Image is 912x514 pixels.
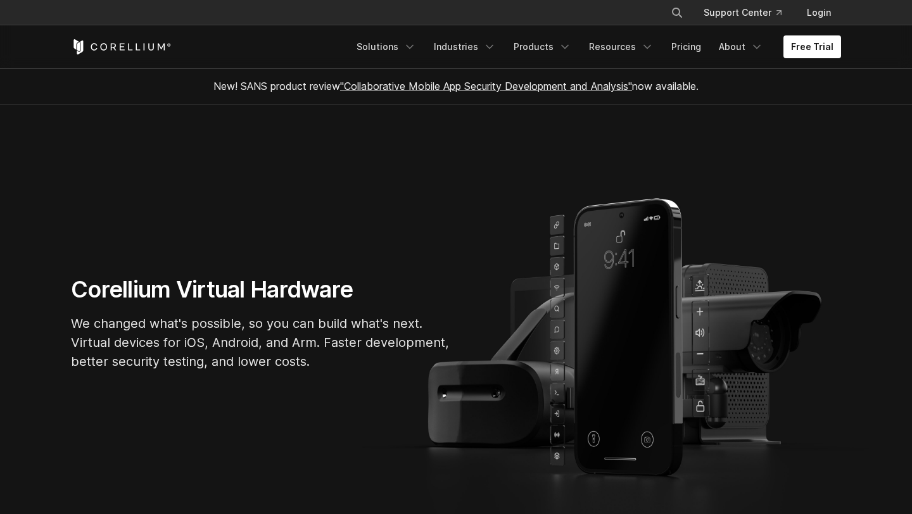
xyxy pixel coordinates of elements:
[797,1,841,24] a: Login
[71,39,172,54] a: Corellium Home
[71,314,451,371] p: We changed what's possible, so you can build what's next. Virtual devices for iOS, Android, and A...
[349,35,841,58] div: Navigation Menu
[340,80,632,92] a: "Collaborative Mobile App Security Development and Analysis"
[783,35,841,58] a: Free Trial
[349,35,424,58] a: Solutions
[581,35,661,58] a: Resources
[666,1,688,24] button: Search
[693,1,792,24] a: Support Center
[711,35,771,58] a: About
[426,35,503,58] a: Industries
[71,275,451,304] h1: Corellium Virtual Hardware
[506,35,579,58] a: Products
[655,1,841,24] div: Navigation Menu
[213,80,699,92] span: New! SANS product review now available.
[664,35,709,58] a: Pricing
